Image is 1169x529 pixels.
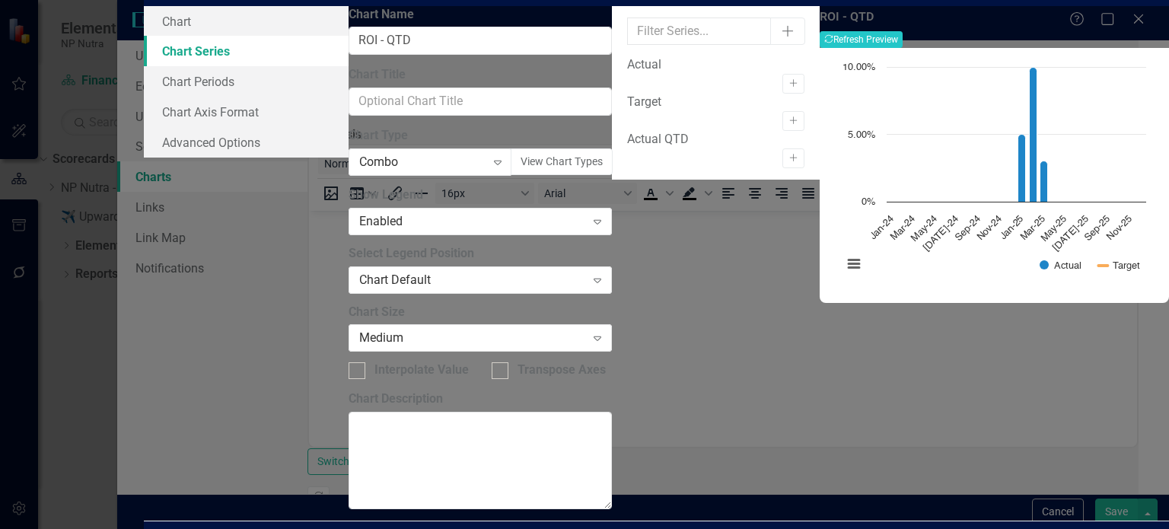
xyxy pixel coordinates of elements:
[820,10,1169,24] h3: ROI - QTD
[922,214,961,253] text: [DATE]-24
[1083,214,1112,243] text: Sep-25
[1018,214,1046,242] text: Mar-25
[627,56,661,74] div: Actual
[889,214,917,242] text: Mar-24
[868,214,896,241] text: Jan-24
[1098,260,1140,271] button: Show Target
[976,214,1004,242] text: Nov-24
[1040,161,1048,202] path: Mar-25, 3. Actual.
[848,130,875,140] text: 5.00%
[144,6,349,37] a: Chart
[359,271,585,288] div: Chart Default
[1039,214,1069,244] text: May-25
[820,31,903,48] button: Refresh Preview
[1040,260,1081,271] button: Show Actual
[1030,67,1037,202] path: Feb-25, 10. Actual.
[144,36,349,66] a: Chart Series
[627,94,661,111] div: Target
[349,88,612,116] input: Optional Chart Title
[1105,214,1133,242] text: Nov-25
[359,212,585,230] div: Enabled
[835,59,1154,288] div: Chart. Highcharts interactive chart.
[627,131,689,148] div: Actual QTD
[627,18,772,46] input: Filter Series...
[144,127,349,158] a: Advanced Options
[349,66,612,84] label: Chart Title
[349,304,612,321] label: Chart Size
[1051,214,1091,253] text: [DATE]-25
[1018,134,1026,202] path: Jan-25, 5. Actual.
[349,186,612,204] label: Show Legend
[954,214,983,243] text: Sep-24
[909,214,939,244] text: May-24
[349,390,612,408] label: Chart Description
[144,97,349,127] a: Chart Axis Format
[359,153,486,170] div: Combo
[349,245,612,263] label: Select Legend Position
[835,59,1154,288] svg: Interactive chart
[511,148,613,175] button: View Chart Types
[862,197,875,207] text: 0%
[374,362,475,379] div: Interpolate Values
[843,253,865,274] button: View chart menu, Chart
[349,127,612,145] label: Chart Type
[349,6,612,24] label: Chart Name
[144,66,349,97] a: Chart Periods
[359,330,585,347] div: Medium
[998,214,1025,241] text: Jan-25
[518,362,606,379] div: Transpose Axes
[843,62,875,72] text: 10.00%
